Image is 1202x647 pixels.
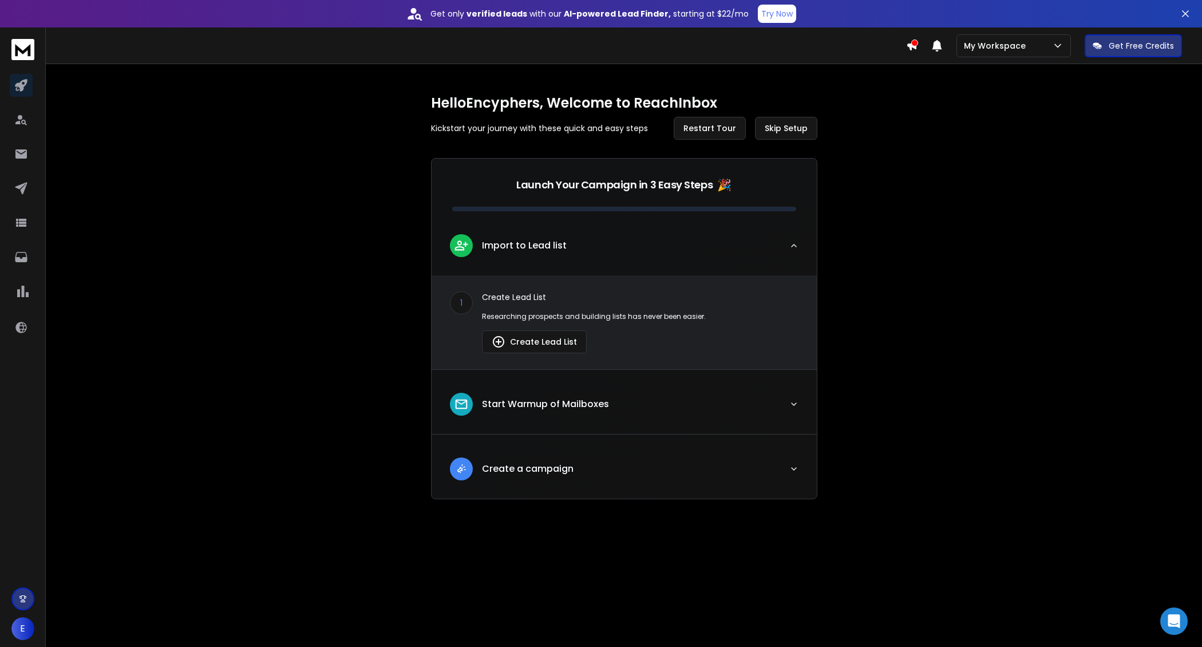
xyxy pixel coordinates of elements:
[482,330,587,353] button: Create Lead List
[11,617,34,640] button: E
[1085,34,1182,57] button: Get Free Credits
[432,448,817,499] button: leadCreate a campaign
[431,94,817,112] h1: Hello Encyphers , Welcome to ReachInbox
[492,335,505,349] img: lead
[430,8,749,19] p: Get only with our starting at $22/mo
[755,117,817,140] button: Skip Setup
[11,39,34,60] img: logo
[964,40,1030,52] p: My Workspace
[454,238,469,253] img: lead
[432,384,817,434] button: leadStart Warmup of Mailboxes
[454,397,469,412] img: lead
[431,123,648,134] p: Kickstart your journey with these quick and easy steps
[674,117,746,140] button: Restart Tour
[482,291,798,303] p: Create Lead List
[482,462,574,476] p: Create a campaign
[1160,607,1188,635] div: Open Intercom Messenger
[432,275,817,369] div: leadImport to Lead list
[758,5,796,23] button: Try Now
[1109,40,1174,52] p: Get Free Credits
[450,291,473,314] div: 1
[432,225,817,275] button: leadImport to Lead list
[564,8,671,19] strong: AI-powered Lead Finder,
[482,312,798,321] p: Researching prospects and building lists has never been easier.
[765,123,808,134] span: Skip Setup
[454,461,469,476] img: lead
[516,177,713,193] p: Launch Your Campaign in 3 Easy Steps
[761,8,793,19] p: Try Now
[717,177,732,193] span: 🎉
[482,239,567,253] p: Import to Lead list
[466,8,527,19] strong: verified leads
[482,397,609,411] p: Start Warmup of Mailboxes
